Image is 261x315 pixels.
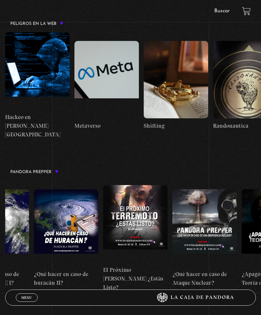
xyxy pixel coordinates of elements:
h3: Peligros en la web [10,21,63,26]
a: Buscar [214,8,230,14]
a: Hackeo en [PERSON_NAME][GEOGRAPHIC_DATA] [5,32,70,139]
h4: ¿Qué hacer en caso de huracán II? [34,270,98,287]
a: ¿Qué hacer en caso de huracán II? [34,181,98,296]
h4: Metaverso [74,122,139,130]
a: Metaverso [74,32,139,139]
a: El Próximo [PERSON_NAME] ¿Estás Listo? [103,181,168,296]
span: Cerrar [19,301,34,306]
h4: ¿Qué hacer en caso de Ataque Nuclear? [172,270,237,287]
a: ¿Qué hacer en caso de Ataque Nuclear? [172,181,237,296]
span: Menu [21,296,32,300]
h4: Hackeo en [PERSON_NAME][GEOGRAPHIC_DATA] [5,113,70,139]
h3: Pandora Prepper [10,170,59,174]
a: Shifting [144,32,208,139]
h4: Shifting [144,122,208,130]
a: View your shopping cart [242,6,251,15]
h4: El Próximo [PERSON_NAME] ¿Estás Listo? [103,266,168,292]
